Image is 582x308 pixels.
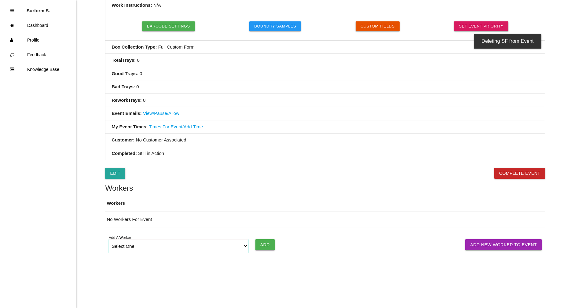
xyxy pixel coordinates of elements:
b: My Event Times: [112,124,148,129]
b: Rework Trays : [112,97,141,103]
a: Profile [0,33,76,47]
b: Work Instructions: [112,2,152,8]
li: 0 [105,94,545,107]
li: Full Custom Form [105,41,545,54]
h5: Workers [105,184,545,192]
b: Bad Trays : [112,84,135,89]
button: Complete Event [494,168,545,179]
a: Edit [105,168,125,179]
p: Surform Scheduler surform Scheduler [27,3,50,13]
li: 0 [105,67,545,81]
a: Times For Event/Add Time [149,124,203,129]
b: Event Emails: [112,111,141,116]
a: Add New Worker To Event [465,239,542,250]
b: Box Collection Type: [112,44,157,50]
a: Feedback [0,47,76,62]
a: Dashboard [0,18,76,33]
a: Knowledge Base [0,62,76,77]
a: View/Pause/Allow [143,111,179,116]
th: Workers [105,195,545,211]
li: No Customer Associated [105,134,545,147]
li: Still in Action [105,147,545,160]
li: 0 [105,80,545,94]
div: Close [10,3,14,18]
b: Completed: [112,151,137,156]
a: Set Event Priority [454,21,508,31]
input: Add [255,239,275,250]
button: Barcode Settings [142,21,195,31]
label: Add A Worker [109,235,131,240]
li: 0 [105,54,545,67]
td: No Workers For Event [105,211,545,228]
b: Good Trays : [112,71,138,76]
b: Total Trays : [112,57,136,63]
button: Boundry Samples [249,21,301,31]
div: Deleting SF from Event [474,34,541,49]
button: Custom Fields [356,21,400,31]
b: Customer: [112,137,134,142]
